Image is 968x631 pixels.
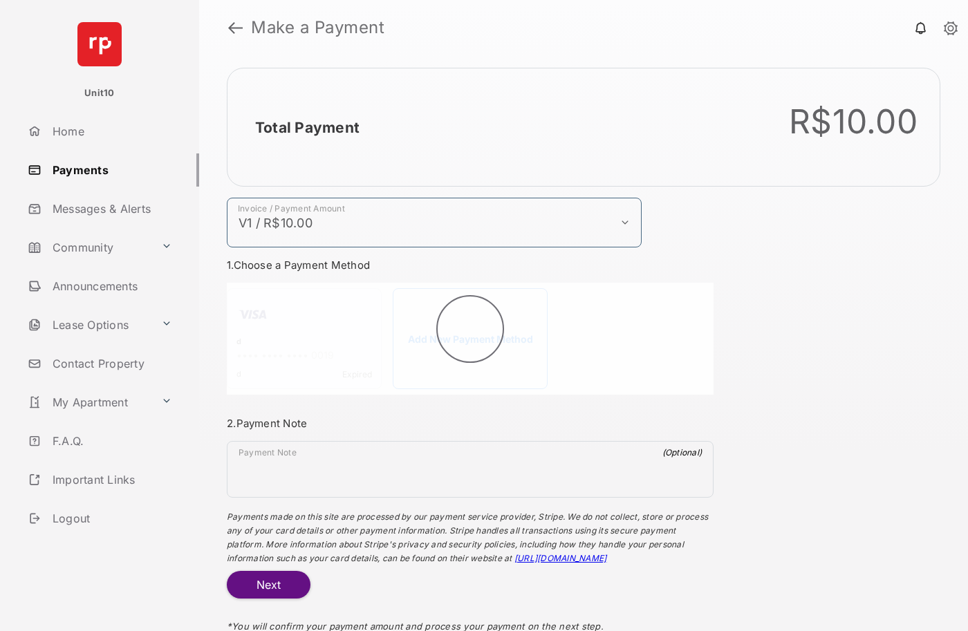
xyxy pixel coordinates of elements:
a: Logout [22,502,199,535]
a: Home [22,115,199,148]
h2: Total Payment [255,119,360,136]
a: Announcements [22,270,199,303]
img: svg+xml;base64,PHN2ZyB4bWxucz0iaHR0cDovL3d3dy53My5vcmcvMjAwMC9zdmciIHdpZHRoPSI2NCIgaGVpZ2h0PSI2NC... [77,22,122,66]
h3: 1. Choose a Payment Method [227,258,714,272]
a: Messages & Alerts [22,192,199,225]
a: Important Links [22,463,178,496]
a: Lease Options [22,308,156,341]
a: My Apartment [22,386,156,419]
a: Contact Property [22,347,199,380]
a: Community [22,231,156,264]
p: Unit10 [84,86,115,100]
a: [URL][DOMAIN_NAME] [514,553,606,563]
a: Payments [22,153,199,187]
button: Next [227,571,310,599]
strong: Make a Payment [251,19,384,36]
span: Payments made on this site are processed by our payment service provider, Stripe. We do not colle... [227,511,708,563]
h3: 2. Payment Note [227,417,714,430]
a: F.A.Q. [22,424,199,458]
div: R$10.00 [789,102,918,142]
